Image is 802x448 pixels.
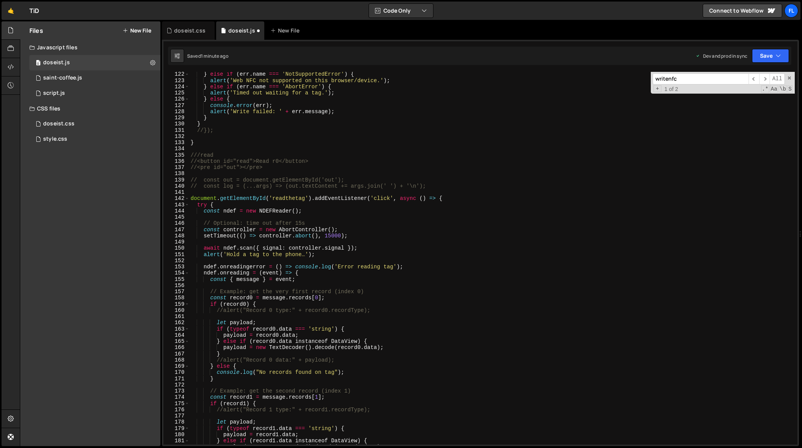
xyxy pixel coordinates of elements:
div: 142 [163,195,189,201]
button: Code Only [369,4,433,18]
div: 152 [163,258,189,264]
div: 4604/37981.js [29,55,160,70]
div: 139 [163,177,189,183]
div: saint-coffee.js [43,75,82,81]
span: Whole Word Search [779,85,787,93]
div: doseist.js [228,27,255,34]
div: 159 [163,301,189,307]
div: 175 [163,401,189,407]
div: 165 [163,338,189,344]
div: 171 [163,376,189,382]
a: 🤙 [2,2,20,20]
div: Saved [187,53,228,59]
div: 144 [163,208,189,214]
span: Alt-Enter [770,73,785,84]
div: 134 [163,146,189,152]
div: 158 [163,295,189,301]
div: 147 [163,227,189,233]
div: 163 [163,326,189,332]
div: 178 [163,419,189,425]
div: doseist.js [43,59,70,66]
div: 164 [163,332,189,338]
div: 179 [163,425,189,432]
div: 129 [163,115,189,121]
div: 176 [163,407,189,413]
span: CaseSensitive Search [770,85,778,93]
span: ​ [759,73,770,84]
div: 145 [163,214,189,220]
div: 1 minute ago [201,53,228,59]
div: 140 [163,183,189,189]
div: 143 [163,202,189,208]
div: New File [270,27,302,34]
div: 146 [163,220,189,226]
div: 180 [163,432,189,438]
div: 123 [163,78,189,84]
div: 141 [163,189,189,195]
span: 0 [36,60,40,67]
div: CSS files [20,101,160,116]
div: 154 [163,270,189,276]
div: 153 [163,264,189,270]
div: 172 [163,382,189,388]
div: 133 [163,140,189,146]
div: 170 [163,369,189,375]
div: Javascript files [20,40,160,55]
div: TiD [29,6,39,15]
div: 135 [163,152,189,158]
div: 4604/27020.js [29,70,160,86]
button: Save [752,49,789,63]
a: Fl [784,4,798,18]
div: 127 [163,102,189,109]
div: style.css [43,136,67,143]
div: 161 [163,313,189,320]
div: 4604/42100.css [29,116,160,131]
div: 128 [163,109,189,115]
div: 177 [163,413,189,419]
div: doseist.css [43,120,74,127]
div: Dev and prod in sync [695,53,747,59]
span: Toggle Replace mode [653,85,661,92]
a: Connect to Webflow [703,4,782,18]
div: 166 [163,344,189,351]
div: 155 [163,276,189,282]
div: 160 [163,307,189,313]
span: 1 of 2 [661,86,681,92]
div: 162 [163,320,189,326]
div: 138 [163,170,189,177]
div: 136 [163,158,189,164]
div: 157 [163,289,189,295]
span: RegExp Search [761,85,769,93]
div: 132 [163,133,189,140]
div: 150 [163,245,189,251]
input: Search for [653,73,749,84]
div: 181 [163,438,189,444]
div: 137 [163,164,189,170]
div: 122 [163,71,189,77]
span: ​ [749,73,759,84]
div: 126 [163,96,189,102]
div: 130 [163,121,189,127]
div: 148 [163,233,189,239]
div: 4604/25434.css [29,131,160,147]
div: 125 [163,90,189,96]
span: Search In Selection [787,85,792,93]
div: 156 [163,282,189,289]
div: 124 [163,84,189,90]
div: 149 [163,239,189,245]
button: New File [123,28,151,34]
div: 131 [163,127,189,133]
div: 174 [163,394,189,400]
div: 4604/24567.js [29,86,160,101]
div: doseist.css [174,27,205,34]
div: script.js [43,90,65,97]
div: 168 [163,357,189,363]
h2: Files [29,26,43,35]
div: 151 [163,252,189,258]
div: 169 [163,363,189,369]
div: 167 [163,351,189,357]
div: 173 [163,388,189,394]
